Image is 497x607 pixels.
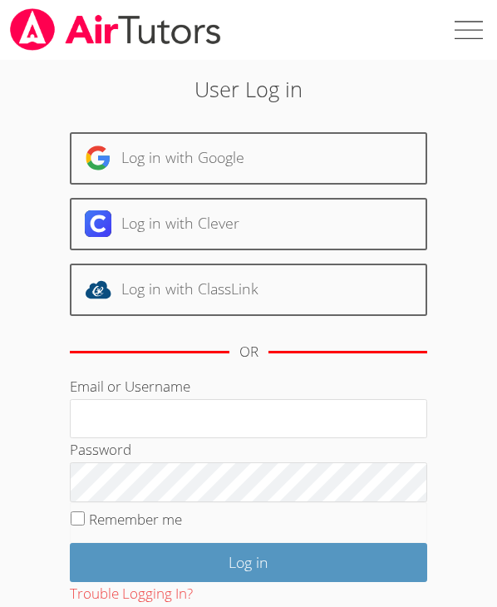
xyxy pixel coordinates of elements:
label: Password [70,440,131,459]
h2: User Log in [70,73,428,105]
a: Log in with ClassLink [70,264,428,316]
a: Log in with Clever [70,198,428,250]
img: clever-logo-6eab21bc6e7a338710f1a6ff85c0baf02591cd810cc4098c63d3a4b26e2feb20.svg [85,210,111,237]
div: OR [239,340,258,364]
label: Remember me [89,510,182,529]
a: Log in with Google [70,132,428,185]
img: google-logo-50288ca7cdecda66e5e0955fdab243c47b7ad437acaf1139b6f446037453330a.svg [85,145,111,171]
input: Log in [70,543,428,582]
img: airtutors_banner-c4298cdbf04f3fff15de1276eac7730deb9818008684d7c2e4769d2f7ddbe033.png [8,8,223,51]
button: Trouble Logging In? [70,582,193,606]
img: classlink-logo-d6bb404cc1216ec64c9a2012d9dc4662098be43eaf13dc465df04b49fa7ab582.svg [85,276,111,303]
label: Email or Username [70,377,190,396]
